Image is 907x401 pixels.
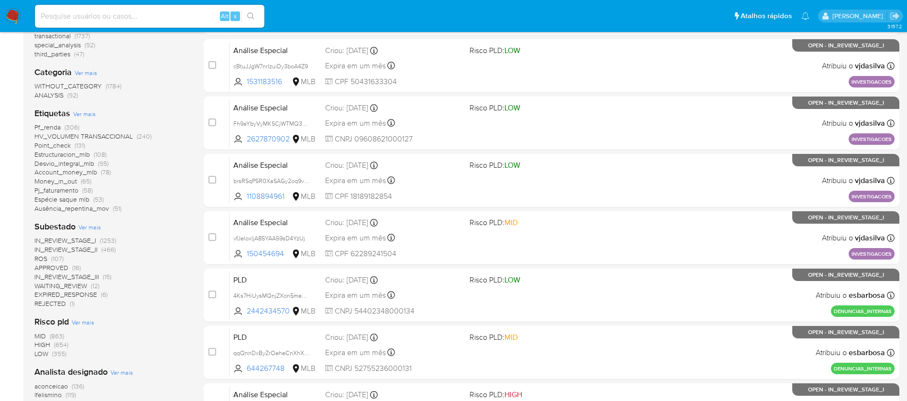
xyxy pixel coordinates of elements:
a: Notificações [801,12,809,20]
a: Sair [890,11,900,21]
span: Alt [221,11,229,21]
span: Atalhos rápidos [741,11,792,21]
button: search-icon [241,10,261,23]
p: weverton.gomes@mercadopago.com.br [832,11,886,21]
span: s [234,11,237,21]
span: 3.157.2 [887,22,902,30]
input: Pesquise usuários ou casos... [35,10,264,22]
